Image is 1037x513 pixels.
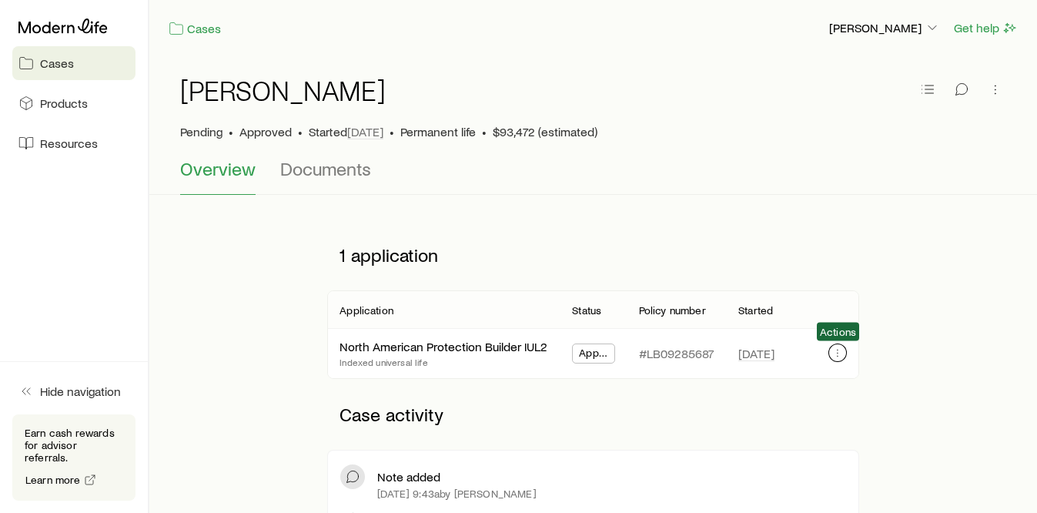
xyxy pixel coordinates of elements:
span: Resources [40,136,98,151]
div: North American Protection Builder IUL2 [340,339,547,355]
span: [DATE] [347,124,383,139]
a: Cases [168,20,222,38]
p: Indexed universal life [340,356,547,368]
span: Documents [280,158,371,179]
span: Cases [40,55,74,71]
p: #LB09285687 [639,346,714,361]
a: Cases [12,46,135,80]
button: Hide navigation [12,374,135,408]
p: 1 application [327,232,859,278]
p: Earn cash rewards for advisor referrals. [25,427,123,464]
p: [DATE] 9:43a by [PERSON_NAME] [377,488,536,500]
p: Pending [180,124,222,139]
a: Resources [12,126,135,160]
span: Learn more [25,474,81,485]
a: North American Protection Builder IUL2 [340,339,547,354]
p: Case activity [327,391,859,438]
span: Products [40,96,88,111]
span: Approved [239,124,292,139]
span: Hide navigation [40,384,121,399]
span: $93,472 (estimated) [493,124,597,139]
p: Started [738,304,773,317]
span: • [390,124,394,139]
h1: [PERSON_NAME] [180,75,386,106]
p: Policy number [639,304,706,317]
button: Get help [953,19,1019,37]
p: Note added [377,469,440,484]
p: [PERSON_NAME] [829,20,940,35]
p: Application [340,304,393,317]
span: • [229,124,233,139]
span: Overview [180,158,256,179]
span: Permanent life [400,124,476,139]
div: Case details tabs [180,158,1006,195]
span: [DATE] [738,346,774,361]
span: • [298,124,303,139]
span: • [482,124,487,139]
span: Actions [820,326,856,338]
button: [PERSON_NAME] [828,19,941,38]
p: Status [572,304,601,317]
span: Approved [579,347,607,363]
p: Started [309,124,383,139]
div: Earn cash rewards for advisor referrals.Learn more [12,414,135,501]
a: Products [12,86,135,120]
